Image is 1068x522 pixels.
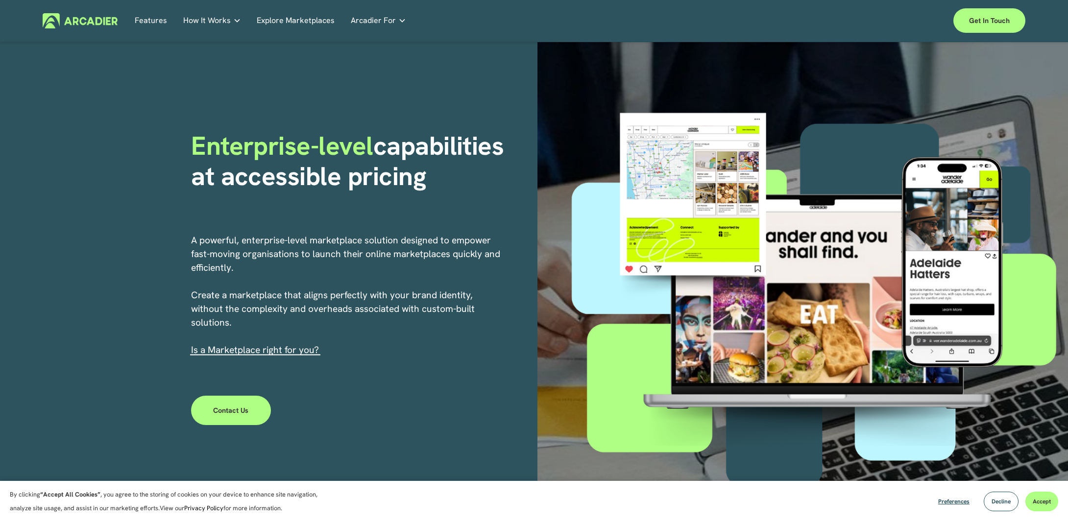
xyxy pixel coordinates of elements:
[351,14,396,27] span: Arcadier For
[40,490,100,498] strong: “Accept All Cookies”
[191,344,319,356] span: I
[135,13,167,28] a: Features
[953,8,1025,33] a: Get in touch
[351,13,406,28] a: folder dropdown
[984,492,1019,511] button: Decline
[183,14,231,27] span: How It Works
[992,498,1011,505] span: Decline
[191,396,271,425] a: Contact Us
[183,13,241,28] a: folder dropdown
[191,129,510,193] strong: capabilities at accessible pricing
[938,498,970,505] span: Preferences
[257,13,335,28] a: Explore Marketplaces
[10,488,328,515] p: By clicking , you agree to the storing of cookies on your device to enhance site navigation, anal...
[931,492,977,511] button: Preferences
[1033,498,1051,505] span: Accept
[191,234,502,357] p: A powerful, enterprise-level marketplace solution designed to empower fast-moving organisations t...
[194,344,319,356] a: s a Marketplace right for you?
[191,129,373,163] span: Enterprise-level
[43,13,118,28] img: Arcadier
[184,504,223,512] a: Privacy Policy
[1025,492,1058,511] button: Accept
